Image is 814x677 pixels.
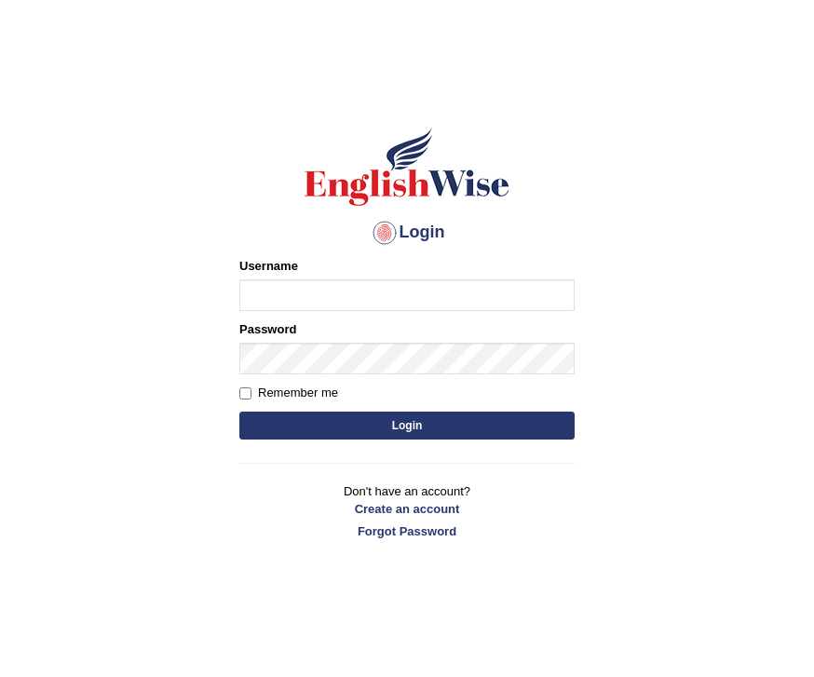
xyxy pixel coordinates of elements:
a: Create an account [239,500,575,518]
a: Forgot Password [239,522,575,540]
label: Username [239,257,298,275]
h4: Login [239,218,575,248]
p: Don't have an account? [239,482,575,540]
input: Remember me [239,387,251,399]
img: Logo of English Wise sign in for intelligent practice with AI [301,125,513,209]
label: Password [239,320,296,338]
label: Remember me [239,384,338,402]
button: Login [239,412,575,440]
